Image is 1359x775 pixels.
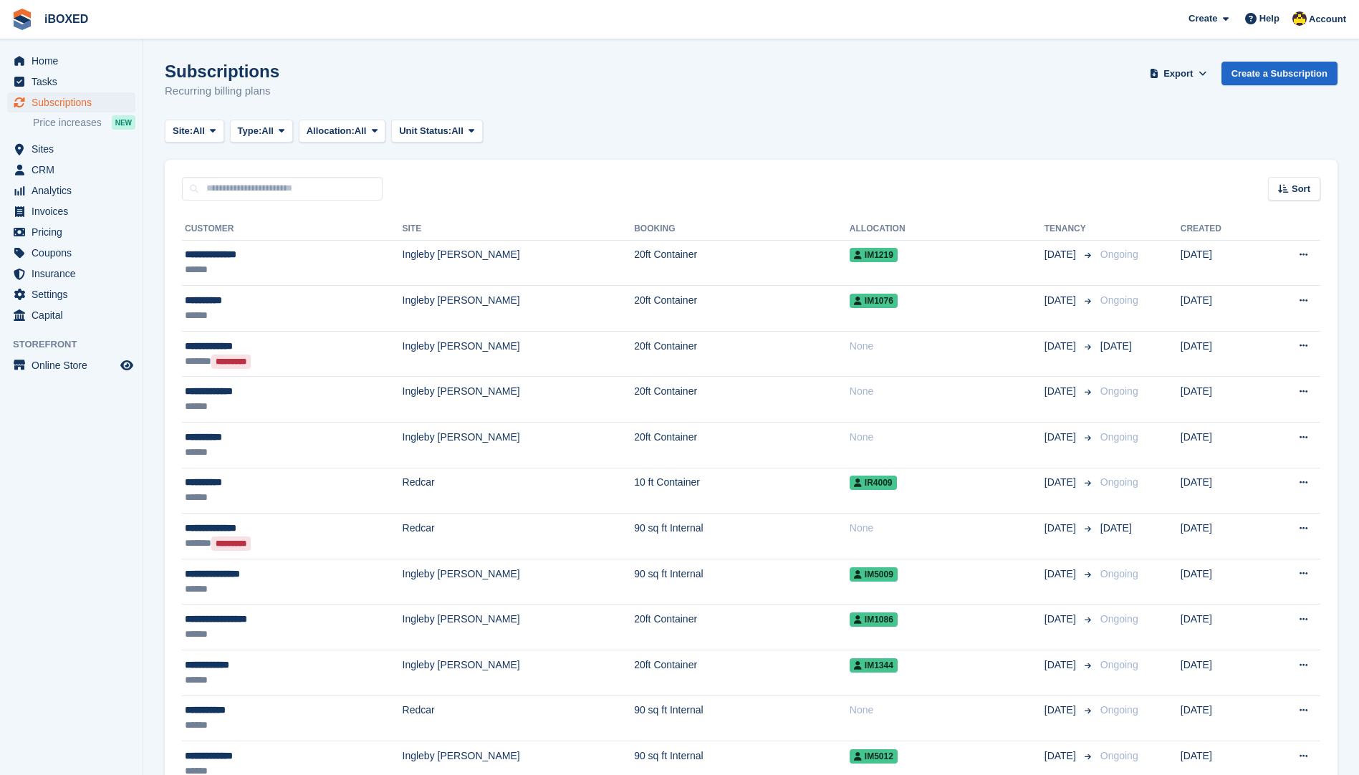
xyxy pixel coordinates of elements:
[403,423,635,468] td: Ingleby [PERSON_NAME]
[7,72,135,92] a: menu
[165,83,279,100] p: Recurring billing plans
[7,160,135,180] a: menu
[1147,62,1210,85] button: Export
[850,384,1045,399] div: None
[1100,750,1138,761] span: Ongoing
[1100,568,1138,579] span: Ongoing
[1045,247,1079,262] span: [DATE]
[32,222,117,242] span: Pricing
[634,240,850,286] td: 20ft Container
[634,331,850,377] td: 20ft Container
[399,124,451,138] span: Unit Status:
[634,423,850,468] td: 20ft Container
[32,160,117,180] span: CRM
[850,612,898,627] span: IM1086
[112,115,135,130] div: NEW
[1181,695,1262,741] td: [DATE]
[1100,522,1132,534] span: [DATE]
[32,284,117,304] span: Settings
[182,218,403,241] th: Customer
[1181,331,1262,377] td: [DATE]
[1045,293,1079,308] span: [DATE]
[403,695,635,741] td: Redcar
[33,115,135,130] a: Price increases NEW
[1181,468,1262,514] td: [DATE]
[850,430,1045,445] div: None
[1181,423,1262,468] td: [DATE]
[1181,605,1262,650] td: [DATE]
[1100,249,1138,260] span: Ongoing
[403,218,635,241] th: Site
[403,468,635,514] td: Redcar
[1100,476,1138,488] span: Ongoing
[33,116,102,130] span: Price increases
[1045,475,1079,490] span: [DATE]
[1100,613,1138,625] span: Ongoing
[1045,384,1079,399] span: [DATE]
[7,139,135,159] a: menu
[7,243,135,263] a: menu
[32,355,117,375] span: Online Store
[1259,11,1279,26] span: Help
[1181,514,1262,559] td: [DATE]
[1100,385,1138,397] span: Ongoing
[403,377,635,423] td: Ingleby [PERSON_NAME]
[1309,12,1346,27] span: Account
[403,605,635,650] td: Ingleby [PERSON_NAME]
[32,72,117,92] span: Tasks
[32,264,117,284] span: Insurance
[1045,703,1079,718] span: [DATE]
[193,124,205,138] span: All
[230,120,293,143] button: Type: All
[1100,704,1138,716] span: Ongoing
[1045,658,1079,673] span: [DATE]
[850,749,898,764] span: IM5012
[173,124,193,138] span: Site:
[634,650,850,696] td: 20ft Container
[32,139,117,159] span: Sites
[850,218,1045,241] th: Allocation
[238,124,262,138] span: Type:
[1181,286,1262,332] td: [DATE]
[850,248,898,262] span: IM1219
[7,305,135,325] a: menu
[7,51,135,71] a: menu
[7,92,135,112] a: menu
[634,377,850,423] td: 20ft Container
[7,284,135,304] a: menu
[634,514,850,559] td: 90 sq ft Internal
[307,124,355,138] span: Allocation:
[850,521,1045,536] div: None
[1045,567,1079,582] span: [DATE]
[1188,11,1217,26] span: Create
[403,650,635,696] td: Ingleby [PERSON_NAME]
[403,286,635,332] td: Ingleby [PERSON_NAME]
[7,264,135,284] a: menu
[1045,521,1079,536] span: [DATE]
[1292,182,1310,196] span: Sort
[32,201,117,221] span: Invoices
[1100,340,1132,352] span: [DATE]
[1163,67,1193,81] span: Export
[1181,559,1262,605] td: [DATE]
[13,337,143,352] span: Storefront
[1045,748,1079,764] span: [DATE]
[1292,11,1307,26] img: Katie Brown
[7,201,135,221] a: menu
[118,357,135,374] a: Preview store
[634,695,850,741] td: 90 sq ft Internal
[1045,612,1079,627] span: [DATE]
[1181,218,1262,241] th: Created
[391,120,482,143] button: Unit Status: All
[1100,431,1138,443] span: Ongoing
[32,180,117,201] span: Analytics
[32,51,117,71] span: Home
[451,124,464,138] span: All
[299,120,386,143] button: Allocation: All
[1100,294,1138,306] span: Ongoing
[1100,659,1138,670] span: Ongoing
[7,355,135,375] a: menu
[7,222,135,242] a: menu
[1221,62,1338,85] a: Create a Subscription
[32,243,117,263] span: Coupons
